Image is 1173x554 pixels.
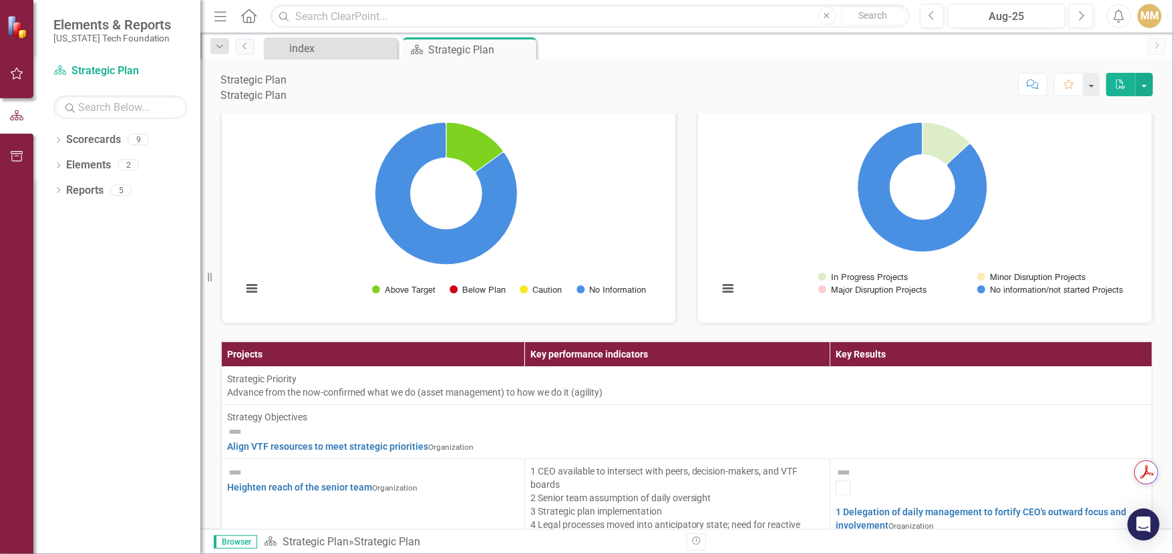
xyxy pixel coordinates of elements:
p: 1 CEO available to intersect with peers, decision-makers, and VTF boards 2 Senior team assumption... [530,464,824,545]
text: No information/not started Projects [990,286,1123,295]
path: In Progress Projects, 10. [923,122,969,164]
span: Browser [214,535,257,549]
a: Scorecards [66,132,121,148]
button: Search [840,7,906,25]
div: Strategic Plan [428,41,533,58]
div: Aug-25 [953,9,1061,25]
div: Key performance indicators [530,348,824,361]
button: Show Caution [520,285,562,295]
div: Strategic Plan [220,73,287,88]
path: Major Disruption Projects, 0. [947,143,971,165]
path: No Information, 17. [375,122,518,265]
button: MM [1138,4,1162,28]
button: Show Minor Disruption Projects [977,272,1085,282]
svg: Interactive chart [711,109,1134,309]
span: Organization [888,521,934,531]
div: Chart. Highcharts interactive chart. [235,109,662,309]
span: Organization [372,483,417,493]
button: Show Above Target [372,285,435,295]
div: 9 [128,134,149,146]
div: Chart. Highcharts interactive chart. [711,109,1138,309]
input: Search ClearPoint... [271,5,909,28]
div: Strategic Plan [354,535,420,548]
div: » [264,535,677,550]
button: Show Below Plan [450,285,505,295]
a: Elements [66,158,111,173]
a: 1 Delegation of daily management to fortify CEO's outward focus and involvement [836,507,1126,531]
a: Reports [66,183,104,198]
button: Show In Progress Projects [818,272,908,282]
input: Search Below... [53,96,187,119]
a: index [267,40,394,57]
div: Strategic Priority [227,372,1146,386]
div: Strategic Plan [220,88,287,104]
path: Above Target, 3. [446,122,503,172]
path: Caution, 0. [475,152,504,172]
button: Show No information/not started Projects [977,285,1122,295]
small: [US_STATE] Tech Foundation [53,33,171,43]
span: Search [858,10,887,21]
a: Strategic Plan [283,535,349,548]
svg: Interactive chart [235,109,657,309]
div: 5 [110,184,132,196]
img: ClearPoint Strategy [7,15,30,39]
div: Open Intercom Messenger [1128,509,1160,541]
a: Heighten reach of the senior team [227,482,372,493]
img: Not Defined [227,464,243,480]
span: Organization [428,442,474,452]
button: Show No Information [576,285,645,295]
div: Projects [227,348,519,361]
span: Advance from the now-confirmed what we do (asset management) to how we do it (agility) [227,387,603,398]
button: View chart menu, Chart [719,279,737,298]
button: View chart menu, Chart [242,279,261,298]
div: 2 [118,160,139,171]
div: index [289,40,394,57]
path: No information/not started Projects, 66. [858,122,987,252]
button: Aug-25 [948,4,1065,28]
button: Show Major Disruption Projects [818,285,927,295]
img: Not Defined [836,464,852,480]
span: Elements & Reports [53,17,171,33]
div: Strategy Objectives [227,410,1146,424]
img: Not Defined [227,424,243,440]
a: Align VTF resources to meet strategic priorities [227,441,428,452]
div: Key Results [836,348,1146,361]
a: Strategic Plan [53,63,187,79]
text: Minor Disruption Projects [990,273,1085,283]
